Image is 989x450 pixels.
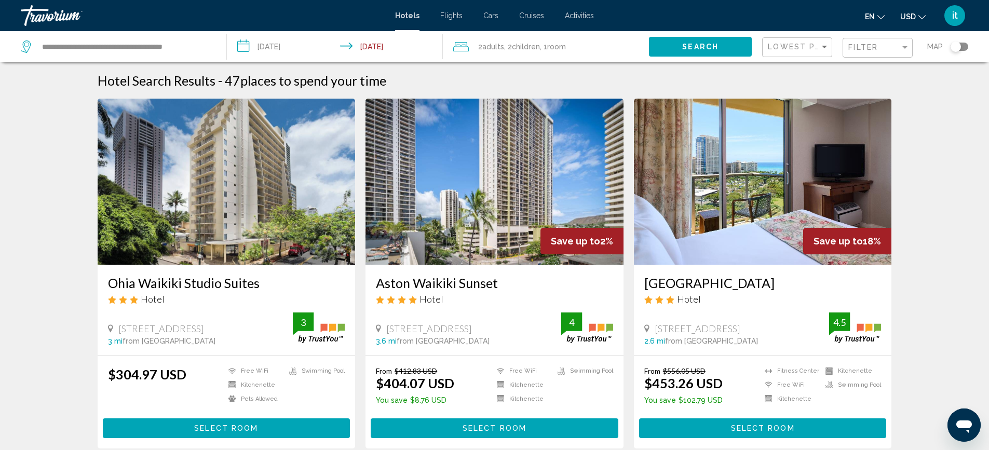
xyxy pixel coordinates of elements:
[504,39,540,54] span: , 2
[218,73,222,88] span: -
[814,236,863,247] span: Save up to
[483,11,498,20] a: Cars
[900,12,916,21] span: USD
[639,421,887,432] a: Select Room
[376,375,454,391] ins: $404.07 USD
[395,11,419,20] a: Hotels
[820,380,881,389] li: Swimming Pool
[376,293,613,305] div: 4 star Hotel
[551,236,600,247] span: Save up to
[293,312,345,343] img: trustyou-badge.svg
[547,43,566,51] span: Room
[419,293,443,305] span: Hotel
[284,366,345,375] li: Swimming Pool
[829,316,850,329] div: 4.5
[395,366,437,375] del: $412.83 USD
[644,396,676,404] span: You save
[492,394,552,403] li: Kitchenette
[644,275,882,291] a: [GEOGRAPHIC_DATA]
[103,418,350,438] button: Select Room
[760,366,820,375] li: Fitness Center
[440,11,463,20] a: Flights
[376,337,397,345] span: 3.6 mi
[376,396,454,404] p: $8.76 USD
[644,337,665,345] span: 2.6 mi
[118,323,204,334] span: [STREET_ADDRESS]
[365,99,624,265] img: Hotel image
[376,275,613,291] a: Aston Waikiki Sunset
[677,293,701,305] span: Hotel
[644,396,723,404] p: $102.79 USD
[194,425,258,433] span: Select Room
[123,337,215,345] span: from [GEOGRAPHIC_DATA]
[240,73,386,88] span: places to spend your time
[371,421,618,432] a: Select Room
[768,43,835,51] span: Lowest Price
[223,380,284,389] li: Kitchenette
[561,316,582,329] div: 4
[803,228,891,254] div: 18%
[768,43,829,52] mat-select: Sort by
[682,43,719,51] span: Search
[443,31,649,62] button: Travelers: 2 adults, 2 children
[731,425,795,433] span: Select Room
[947,408,981,442] iframe: Button to launch messaging window
[644,293,882,305] div: 3 star Hotel
[540,39,566,54] span: , 1
[634,99,892,265] img: Hotel image
[482,43,504,51] span: Adults
[98,73,215,88] h1: Hotel Search Results
[103,421,350,432] a: Select Room
[223,394,284,403] li: Pets Allowed
[512,43,540,51] span: Children
[900,9,926,24] button: Change currency
[478,39,504,54] span: 2
[492,380,552,389] li: Kitchenette
[565,11,594,20] a: Activities
[21,5,385,26] a: Travorium
[225,73,386,88] h2: 47
[540,228,624,254] div: 2%
[663,366,706,375] del: $556.05 USD
[223,366,284,375] li: Free WiFi
[639,418,887,438] button: Select Room
[108,337,123,345] span: 3 mi
[865,12,875,21] span: en
[519,11,544,20] a: Cruises
[552,366,613,375] li: Swimming Pool
[386,323,472,334] span: [STREET_ADDRESS]
[492,366,552,375] li: Free WiFi
[141,293,165,305] span: Hotel
[865,9,885,24] button: Change language
[644,375,723,391] ins: $453.26 USD
[108,293,345,305] div: 3 star Hotel
[561,312,613,343] img: trustyou-badge.svg
[649,37,752,56] button: Search
[943,42,968,51] button: Toggle map
[397,337,490,345] span: from [GEOGRAPHIC_DATA]
[655,323,740,334] span: [STREET_ADDRESS]
[760,380,820,389] li: Free WiFi
[293,316,314,329] div: 3
[760,394,820,403] li: Kitchenette
[941,5,968,26] button: User Menu
[376,396,408,404] span: You save
[98,99,356,265] img: Hotel image
[843,37,913,59] button: Filter
[848,43,878,51] span: Filter
[820,366,881,375] li: Kitchenette
[371,418,618,438] button: Select Room
[463,425,526,433] span: Select Room
[108,275,345,291] a: Ohia Waikiki Studio Suites
[927,39,943,54] span: Map
[376,366,392,375] span: From
[665,337,758,345] span: from [GEOGRAPHIC_DATA]
[108,366,186,382] ins: $304.97 USD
